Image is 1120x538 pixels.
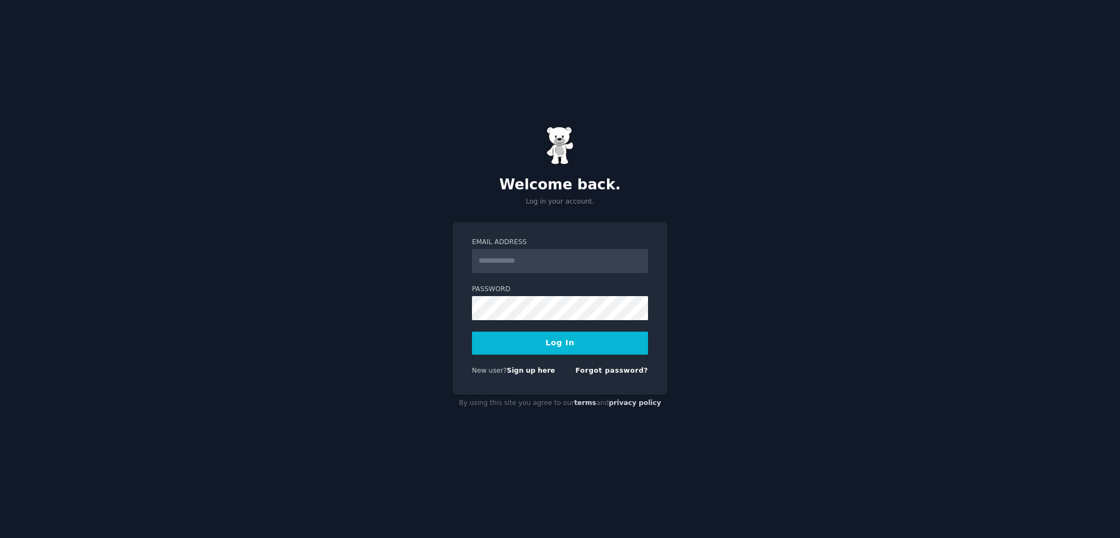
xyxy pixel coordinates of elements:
img: Gummy Bear [546,126,574,165]
label: Email Address [472,238,648,247]
label: Password [472,285,648,294]
a: privacy policy [609,399,661,407]
a: terms [574,399,596,407]
a: Sign up here [507,367,555,374]
p: Log in your account. [453,197,667,207]
button: Log In [472,332,648,355]
div: By using this site you agree to our and [453,395,667,412]
a: Forgot password? [575,367,648,374]
span: New user? [472,367,507,374]
h2: Welcome back. [453,176,667,194]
